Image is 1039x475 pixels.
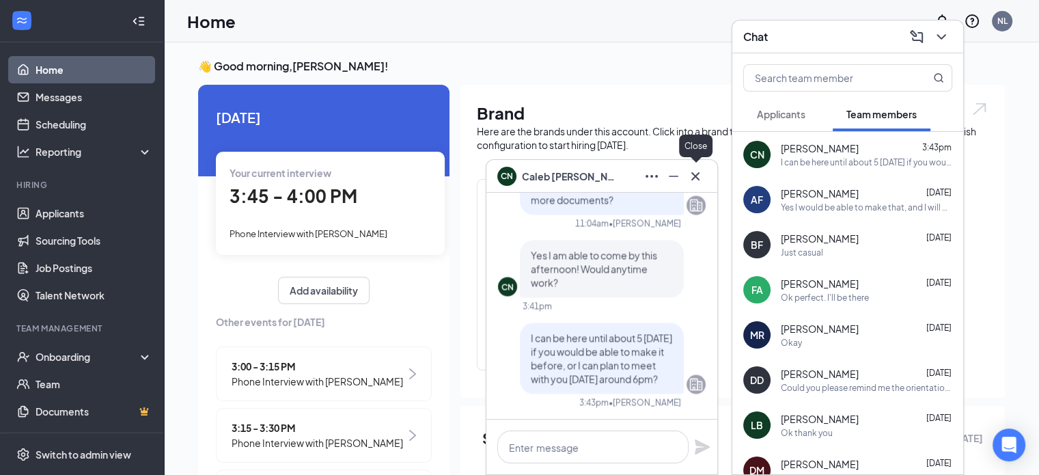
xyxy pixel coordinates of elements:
span: 3:15 - 3:30 PM [232,420,403,435]
h3: 👋 Good morning, [PERSON_NAME] ! [198,59,1005,74]
div: NL [997,15,1008,27]
span: 3:00 - 3:15 PM [232,359,403,374]
div: LB [751,418,763,432]
svg: Notifications [934,13,950,29]
span: • [PERSON_NAME] [609,217,681,229]
svg: Cross [687,168,704,185]
div: Ok perfect. I'll be there [781,292,869,303]
span: [PERSON_NAME] [781,277,859,290]
div: Ok thank you [781,427,833,439]
div: Here are the brands under this account. Click into a brand to see your locations, managers, job p... [477,124,988,152]
svg: Minimize [665,168,682,185]
a: Talent Network [36,282,152,309]
a: DocumentsCrown [36,398,152,425]
div: Reporting [36,145,153,159]
span: [PERSON_NAME] [781,141,859,155]
div: BF [751,238,763,252]
svg: Company [688,197,704,213]
svg: Company [688,376,704,392]
div: Close [679,135,712,157]
span: Team members [846,108,917,120]
svg: ChevronDown [933,29,950,45]
span: I can be here until about 5 [DATE] if you would be able to make it before, or I can plan to meet ... [531,331,672,385]
div: Team Management [16,323,150,334]
span: [DATE] [926,458,952,468]
a: SurveysCrown [36,425,152,452]
svg: MagnifyingGlass [933,72,944,83]
span: 3:45 - 4:00 PM [230,185,357,207]
div: Okay [781,337,802,349]
span: [PERSON_NAME] [781,232,859,245]
button: Cross [684,165,706,187]
div: CN [501,281,514,293]
button: Ellipses [641,165,663,187]
span: [PERSON_NAME] [781,457,859,471]
div: CN [750,148,764,161]
a: Applicants [36,200,152,227]
div: Just casual [781,247,823,258]
a: Job Postings [36,254,152,282]
button: ComposeMessage [906,26,928,48]
span: Summary of last week [482,426,641,450]
svg: Analysis [16,145,30,159]
h3: Chat [743,29,768,44]
button: Minimize [663,165,684,187]
span: Phone Interview with [PERSON_NAME] [232,374,403,389]
div: Hiring [16,179,150,191]
span: [DATE] [216,107,432,128]
span: [PERSON_NAME] [781,367,859,381]
a: Scheduling [36,111,152,138]
div: AF [751,193,763,206]
span: Phone Interview with [PERSON_NAME] [232,435,403,450]
div: 3:41pm [523,300,552,312]
span: [PERSON_NAME] [781,187,859,200]
div: Open Intercom Messenger [993,429,1025,461]
div: I can be here until about 5 [DATE] if you would be able to make it before, or I can plan to meet ... [781,157,952,168]
div: DD [750,373,764,387]
span: [PERSON_NAME] [781,412,859,426]
img: open.6027fd2a22e1237b5b06.svg [971,101,988,117]
span: [DATE] [926,323,952,333]
a: Team [36,370,152,398]
a: Home [36,56,152,83]
span: [DATE] [926,413,952,423]
span: 3:43pm [922,142,952,152]
span: Phone Interview with [PERSON_NAME] [230,228,387,239]
span: Applicants [757,108,805,120]
div: Could you please remind me the orientation time [DATE]. [781,382,952,394]
svg: Settings [16,448,30,461]
span: [DATE] [926,232,952,243]
div: Yes I would be able to make that, and I will be able to bring both of those as well. I will see y... [781,202,952,213]
span: Caleb [PERSON_NAME] [522,169,618,184]
svg: Collapse [132,14,146,28]
svg: ComposeMessage [909,29,925,45]
span: [DATE] [926,277,952,288]
button: ChevronDown [930,26,952,48]
div: 11:04am [575,217,609,229]
button: Add availability [278,277,370,304]
div: 3:43pm [579,396,609,408]
h1: Brand [477,101,988,124]
a: Messages [36,83,152,111]
div: Switch to admin view [36,448,131,461]
div: FA [751,283,763,297]
span: [PERSON_NAME] [781,322,859,336]
div: MR [750,328,764,342]
svg: Ellipses [643,168,660,185]
h2: [DEMOGRAPHIC_DATA]-fil-A [477,295,667,329]
svg: Plane [694,439,710,455]
span: [DATE] [926,187,952,198]
h1: Home [187,10,236,33]
svg: WorkstreamLogo [15,14,29,27]
span: [DATE] [926,368,952,378]
svg: UserCheck [16,350,30,364]
span: Your current interview [230,167,331,179]
input: Search team member [744,65,906,91]
span: Other events for [DATE] [216,314,432,329]
span: Yes I am able to come by this afternoon! Would anytime work? [531,249,657,288]
svg: QuestionInfo [964,13,980,29]
span: • [PERSON_NAME] [609,396,681,408]
a: Sourcing Tools [36,227,152,254]
div: Onboarding [36,350,141,364]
